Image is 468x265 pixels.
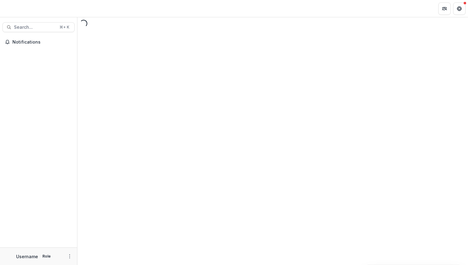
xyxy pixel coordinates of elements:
button: Search... [2,22,75,32]
button: Partners [438,2,451,15]
p: Role [41,254,53,259]
span: Notifications [12,40,72,45]
span: Search... [14,25,56,30]
p: Username [16,253,38,260]
button: Get Help [453,2,466,15]
button: Notifications [2,37,75,47]
button: More [66,253,73,260]
div: ⌘ + K [58,24,71,31]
